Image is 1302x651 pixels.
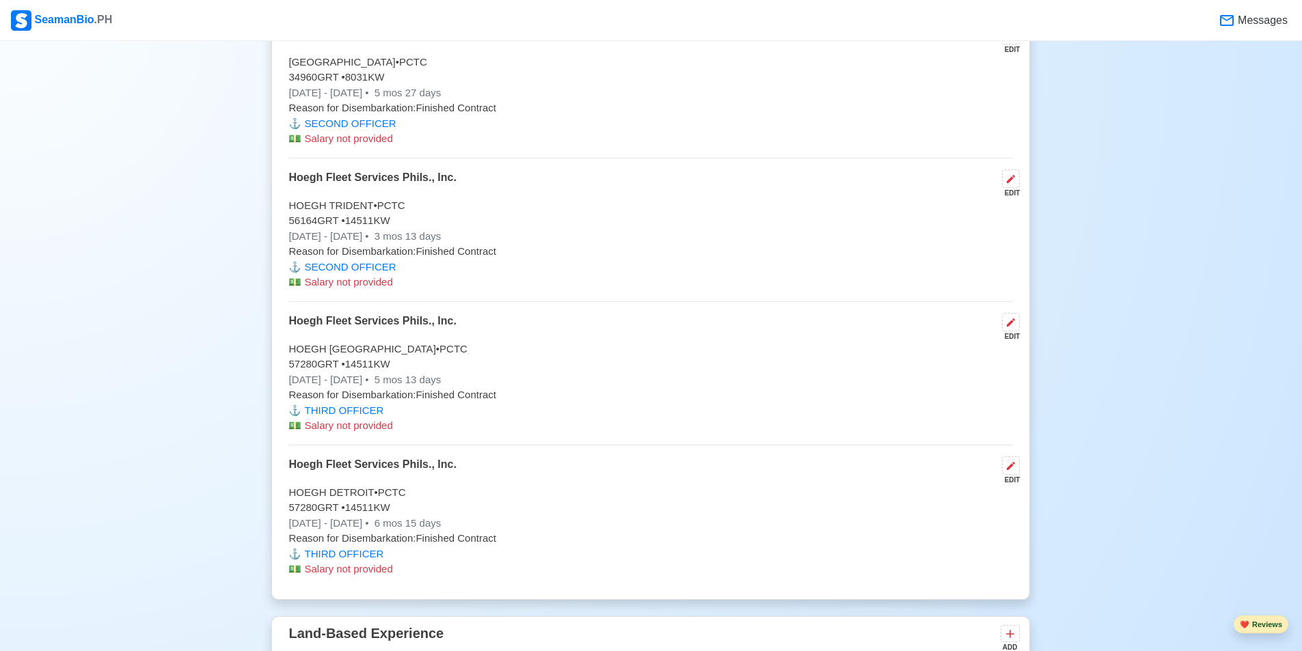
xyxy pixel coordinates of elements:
[11,10,112,31] div: SeamanBio
[372,87,442,98] span: 5 mos 27 days
[365,517,368,529] span: •
[288,70,1013,85] p: 34960 GRT • 8031 KW
[288,117,301,129] span: anchor
[288,55,1013,70] p: [GEOGRAPHIC_DATA] • PCTC
[304,563,392,574] span: Salary not provided
[365,87,368,98] span: •
[288,229,1013,245] p: [DATE] - [DATE]
[288,198,1013,214] p: HOEGH TRIDENT • PCTC
[1235,12,1288,29] span: Messages
[288,372,1013,388] p: [DATE] - [DATE]
[996,475,1020,485] div: EDIT
[288,404,301,416] span: anchor
[288,169,456,198] p: Hoegh Fleet Services Phils., Inc.
[288,500,1013,516] p: 57280 GRT • 14511 KW
[996,188,1020,198] div: EDIT
[94,14,113,25] span: .PH
[288,85,1013,101] p: [DATE] - [DATE]
[288,403,1013,419] p: THIRD OFFICER
[304,419,392,431] span: Salary not provided
[288,313,456,342] p: Hoegh Fleet Services Phils., Inc.
[288,548,301,559] span: anchor
[372,374,442,385] span: 5 mos 13 days
[11,10,31,31] img: Logo
[288,342,1013,357] p: HOEGH [GEOGRAPHIC_DATA] • PCTC
[365,230,368,242] span: •
[1234,615,1288,634] button: heartReviews
[288,244,1013,260] p: Reason for Disembarkation: Finished Contract
[288,357,1013,372] p: 57280 GRT • 14511 KW
[996,44,1020,55] div: EDIT
[288,456,456,485] p: Hoegh Fleet Services Phils., Inc.
[365,374,368,385] span: •
[288,485,1013,501] p: HOEGH DETROIT • PCTC
[288,276,301,288] span: money
[288,531,1013,546] p: Reason for Disembarkation: Finished Contract
[372,230,442,242] span: 3 mos 13 days
[288,387,1013,403] p: Reason for Disembarkation: Finished Contract
[288,261,301,273] span: anchor
[288,260,1013,275] p: SECOND OFFICER
[304,276,392,288] span: Salary not provided
[288,516,1013,531] p: [DATE] - [DATE]
[288,626,444,641] span: Land-Based Experience
[288,116,1013,132] p: SECOND OFFICER
[372,517,442,529] span: 6 mos 15 days
[996,331,1020,342] div: EDIT
[288,133,301,144] span: money
[288,546,1013,562] p: THIRD OFFICER
[1240,620,1249,628] span: heart
[288,213,1013,229] p: 56164 GRT • 14511 KW
[288,419,301,431] span: money
[288,100,1013,116] p: Reason for Disembarkation: Finished Contract
[304,133,392,144] span: Salary not provided
[288,563,301,574] span: money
